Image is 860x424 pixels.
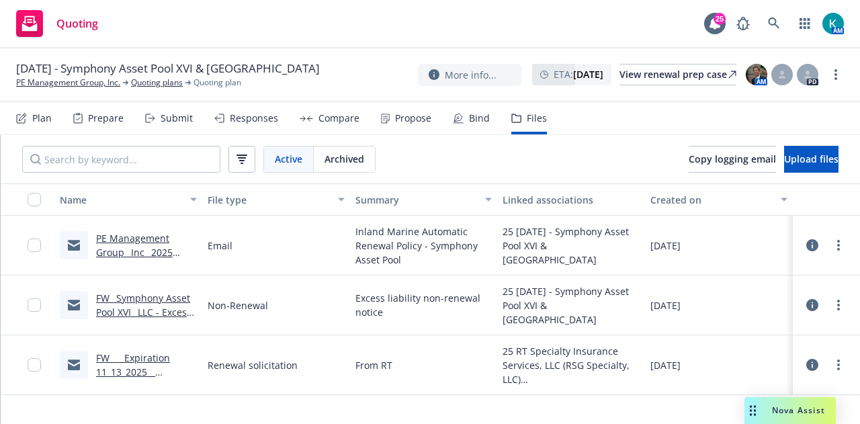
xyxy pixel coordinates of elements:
[503,224,640,267] div: 25 [DATE] - Symphony Asset Pool XVI & [GEOGRAPHIC_DATA]
[131,77,183,89] a: Quoting plans
[275,152,302,166] span: Active
[230,113,278,124] div: Responses
[503,284,640,327] div: 25 [DATE] - Symphony Asset Pool XVI & [GEOGRAPHIC_DATA]
[746,64,767,85] img: photo
[527,113,547,124] div: Files
[554,67,603,81] span: ETA :
[830,237,847,253] a: more
[355,193,478,207] div: Summary
[503,193,640,207] div: Linked associations
[761,10,787,37] a: Search
[650,358,681,372] span: [DATE]
[208,239,232,253] span: Email
[28,358,41,372] input: Toggle Row Selected
[22,146,220,173] input: Search by keyword...
[96,232,181,287] a: PE Management Group_ Inc_ 2025 Commercial Inland Marine Policy.msg
[497,183,645,216] button: Linked associations
[96,292,191,333] a: FW_ Symphony Asset Pool XVI_ LLC - Excess Liability Policy .msg
[318,113,359,124] div: Compare
[395,113,431,124] div: Propose
[645,183,793,216] button: Created on
[202,183,350,216] button: File type
[88,113,124,124] div: Prepare
[56,18,98,29] span: Quoting
[791,10,818,37] a: Switch app
[355,358,392,372] span: From RT
[744,397,761,424] div: Drag to move
[784,153,838,165] span: Upload files
[822,13,844,34] img: photo
[730,10,757,37] a: Report a Bug
[161,113,193,124] div: Submit
[830,357,847,373] a: more
[619,64,736,85] a: View renewal prep case
[208,298,268,312] span: Non-Renewal
[418,64,521,86] button: More info...
[11,5,103,42] a: Quoting
[193,77,241,89] span: Quoting plan
[714,13,726,25] div: 25
[689,146,776,173] button: Copy logging email
[325,152,364,166] span: Archived
[355,224,492,267] span: Inland Marine Automatic Renewal Policy - Symphony Asset Pool
[54,183,202,216] button: Name
[28,298,41,312] input: Toggle Row Selected
[573,68,603,81] strong: [DATE]
[469,113,490,124] div: Bind
[355,291,492,319] span: Excess liability non-renewal notice
[16,77,120,89] a: PE Management Group, Inc.
[828,67,844,83] a: more
[650,298,681,312] span: [DATE]
[350,183,498,216] button: Summary
[689,153,776,165] span: Copy logging email
[16,60,320,77] span: [DATE] - Symphony Asset Pool XVI & [GEOGRAPHIC_DATA]
[32,113,52,124] div: Plan
[744,397,836,424] button: Nova Assist
[208,358,298,372] span: Renewal solicitation
[28,239,41,252] input: Toggle Row Selected
[60,193,182,207] div: Name
[784,146,838,173] button: Upload files
[650,239,681,253] span: [DATE]
[772,405,825,416] span: Nova Assist
[830,297,847,313] a: more
[445,68,497,82] span: More info...
[503,344,640,386] div: 25 RT Specialty Insurance Services, LLC (RSG Specialty, LLC)
[650,193,773,207] div: Created on
[208,193,330,207] div: File type
[28,193,41,206] input: Select all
